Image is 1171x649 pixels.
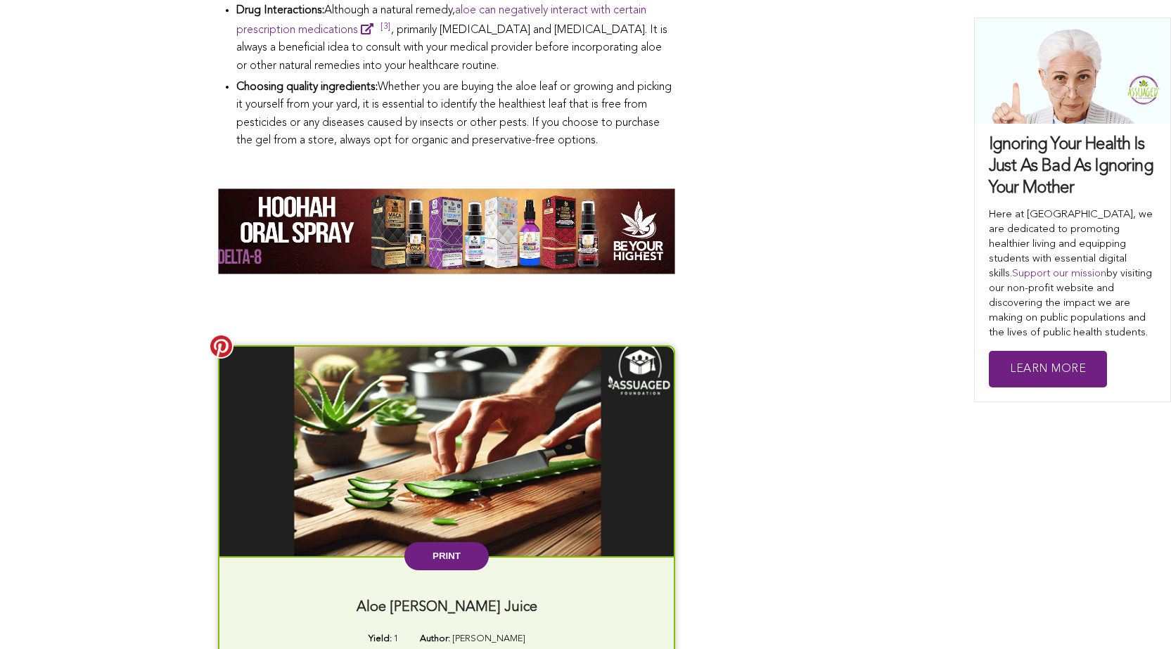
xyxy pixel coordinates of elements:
[210,335,232,357] img: pinit.png
[236,5,646,36] a: aloe can negatively interact with certain prescription medications
[404,542,489,570] button: Print
[369,634,392,643] strong: Yield:
[236,5,667,72] span: Although a natural remedy, , primarily [MEDICAL_DATA] and [MEDICAL_DATA]. It is always a benefici...
[394,634,399,643] span: 1
[236,79,675,172] li: Whether you are buying the aloe leaf or growing and picking it yourself from your yard, it is ess...
[236,5,324,16] strong: Drug Interactions:
[420,634,450,643] strong: Author:
[219,347,674,556] img: Aloe Vera Juice
[452,634,525,643] span: [PERSON_NAME]
[236,82,378,93] strong: Choosing quality ingredients:
[233,598,660,617] h3: Aloe [PERSON_NAME] Juice
[1101,581,1171,649] iframe: Chat Widget
[218,188,675,274] img: Be-Your-Highest-Hoohah-Oral-Sprays-Banner-Bundle-Ad-GIPHY-banner-gif
[989,351,1107,388] a: Learn More
[380,23,391,38] sup: [3]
